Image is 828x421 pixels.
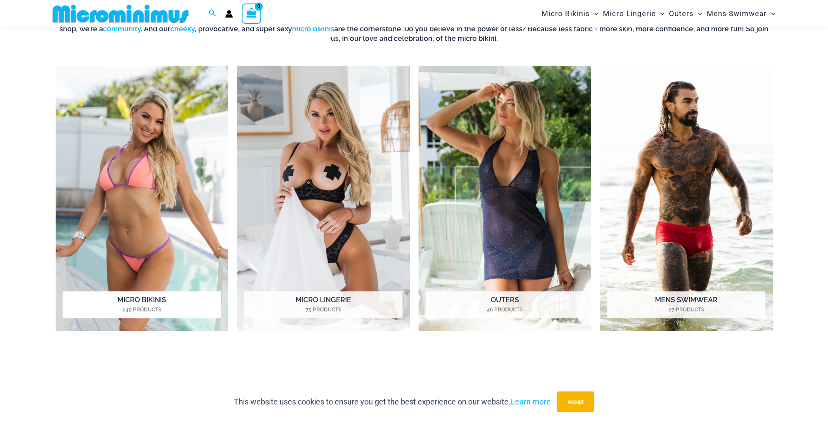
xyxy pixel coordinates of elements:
[244,291,402,318] h2: Micro Lingerie
[170,25,195,33] a: cheeky
[56,15,773,44] h6: This is the extraordinary world of Microminimus, the ultimate destination for the micro bikini, c...
[694,3,702,25] span: Menu Toggle
[242,3,262,23] a: View Shopping Cart, empty
[607,291,765,318] h2: Mens Swimwear
[607,306,765,314] mark: 27 Products
[538,1,779,26] nav: Site Navigation
[557,391,594,412] button: Accept
[237,66,410,331] a: Visit product category Micro Lingerie
[56,354,773,419] iframe: TrustedSite Certified
[63,291,221,318] h2: Micro Bikinis
[237,66,410,331] img: Micro Lingerie
[209,8,216,19] a: Search icon link
[56,66,229,331] img: Micro Bikinis
[225,10,233,18] a: Account icon link
[707,3,767,25] span: Mens Swimwear
[603,3,656,25] span: Micro Lingerie
[426,291,584,318] h2: Outers
[539,3,601,25] a: Micro BikinisMenu ToggleMenu Toggle
[49,4,192,23] img: MM SHOP LOGO FLAT
[56,66,229,331] a: Visit product category Micro Bikinis
[292,25,334,33] a: micro bikinis
[511,397,551,406] a: Learn more
[103,25,141,33] a: community
[601,3,667,25] a: Micro LingerieMenu ToggleMenu Toggle
[600,66,773,331] img: Mens Swimwear
[600,66,773,331] a: Visit product category Mens Swimwear
[705,3,778,25] a: Mens SwimwearMenu ToggleMenu Toggle
[542,3,590,25] span: Micro Bikinis
[419,66,592,331] img: Outers
[669,3,694,25] span: Outers
[656,3,665,25] span: Menu Toggle
[667,3,705,25] a: OutersMenu ToggleMenu Toggle
[234,395,551,408] p: This website uses cookies to ensure you get the best experience on our website.
[63,306,221,314] mark: 245 Products
[767,3,775,25] span: Menu Toggle
[590,3,599,25] span: Menu Toggle
[244,306,402,314] mark: 75 Products
[419,66,592,331] a: Visit product category Outers
[426,306,584,314] mark: 46 Products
